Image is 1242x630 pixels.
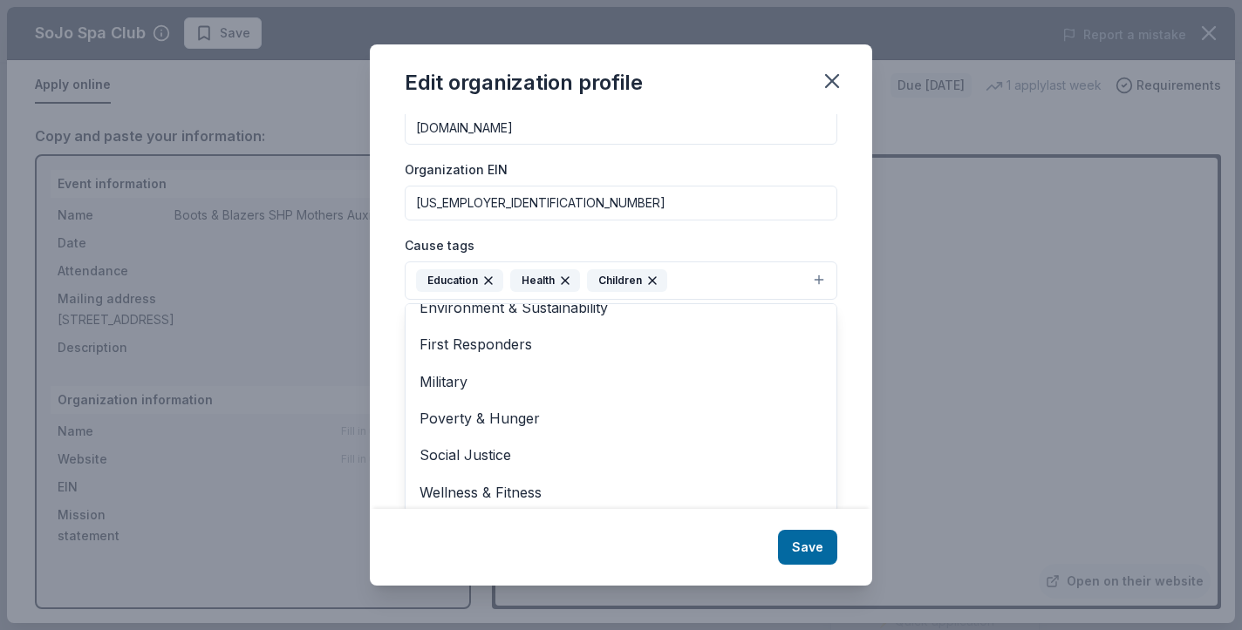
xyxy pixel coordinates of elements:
span: Poverty & Hunger [420,407,822,430]
span: Social Justice [420,444,822,466]
span: Military [420,370,822,393]
button: EducationHealthChildren [405,261,837,300]
span: Environment & Sustainability [420,296,822,319]
div: Health [510,269,580,292]
span: Wellness & Fitness [420,481,822,504]
span: First Responders [420,333,822,356]
div: Children [587,269,667,292]
div: EducationHealthChildren [405,303,837,512]
div: Education [416,269,503,292]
